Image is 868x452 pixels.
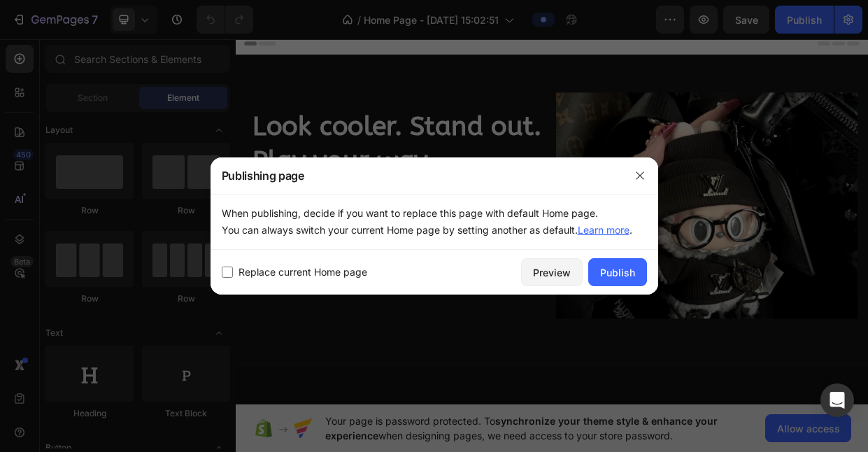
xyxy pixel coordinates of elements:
span: Replace current Home page [239,264,367,281]
p: Expertly crafted original fashion to express your uniqueness, and elevate your daily asethetic. [22,206,413,251]
div: Publishing page [211,157,622,194]
p: When publishing, decide if you want to replace this page with default Home page. You can always s... [222,205,647,239]
img: gempages_581066038267871827-35bc03fa-bdc4-450c-a4c5-8ddabeb6ba29.jpg [425,79,825,379]
p: Shop All Products [48,285,152,304]
button: Preview [521,258,583,286]
div: Preview [533,265,571,280]
strong: Look cooler. Stand out. Play your way. [22,104,406,190]
a: Shop All Products [14,277,186,313]
div: Publish [600,265,635,280]
div: Open Intercom Messenger [820,383,854,417]
a: Learn more [578,224,629,236]
button: Publish [588,258,647,286]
